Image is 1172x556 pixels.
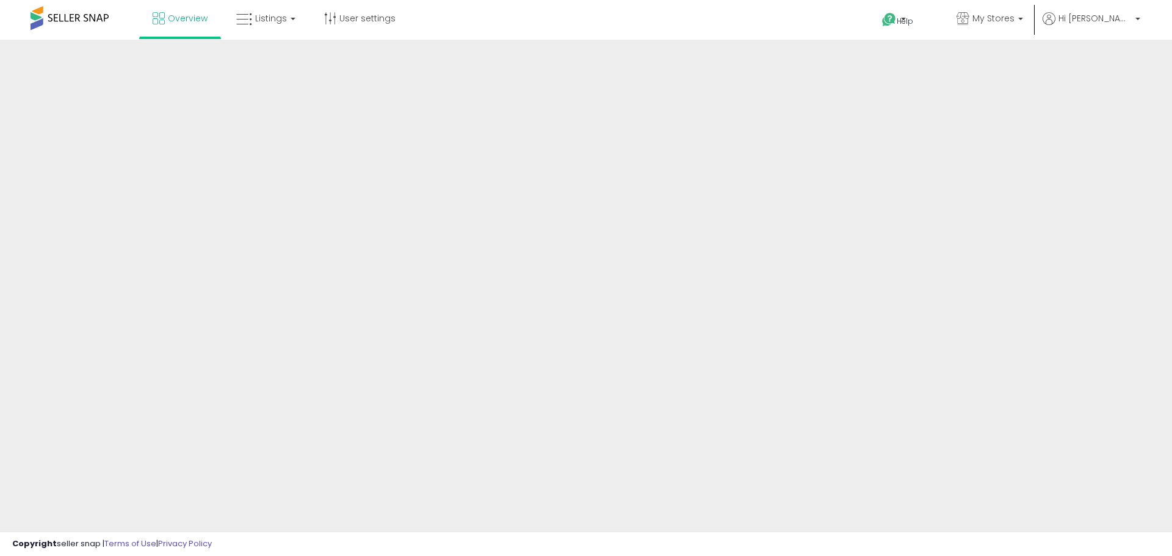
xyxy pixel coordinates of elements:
[12,538,212,550] div: seller snap | |
[897,16,913,26] span: Help
[1058,12,1132,24] span: Hi [PERSON_NAME]
[881,12,897,27] i: Get Help
[158,538,212,549] a: Privacy Policy
[104,538,156,549] a: Terms of Use
[168,12,208,24] span: Overview
[872,3,937,40] a: Help
[972,12,1015,24] span: My Stores
[255,12,287,24] span: Listings
[12,538,57,549] strong: Copyright
[1043,12,1140,40] a: Hi [PERSON_NAME]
